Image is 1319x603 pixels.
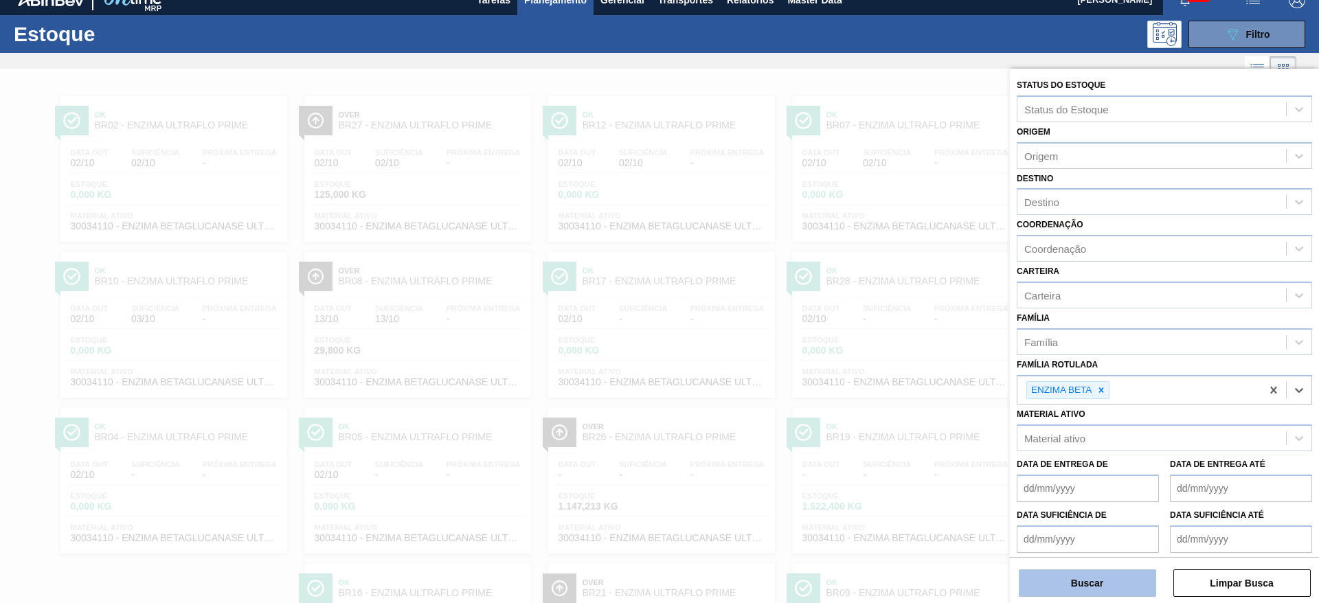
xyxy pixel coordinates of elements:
[1270,56,1296,82] div: Visão em Cards
[1017,510,1107,520] label: Data suficiência de
[1017,220,1083,229] label: Coordenação
[1170,459,1265,469] label: Data de Entrega até
[14,26,219,42] h1: Estoque
[1170,525,1312,553] input: dd/mm/yyyy
[1017,525,1159,553] input: dd/mm/yyyy
[1170,510,1264,520] label: Data suficiência até
[1017,266,1059,276] label: Carteira
[1024,150,1058,161] div: Origem
[1188,21,1305,48] button: Filtro
[1017,475,1159,502] input: dd/mm/yyyy
[1024,289,1061,301] div: Carteira
[1017,127,1050,137] label: Origem
[1017,313,1050,323] label: Família
[1024,336,1058,348] div: Família
[1017,409,1085,419] label: Material ativo
[1017,174,1053,183] label: Destino
[1024,103,1109,115] div: Status do Estoque
[1024,243,1086,255] div: Coordenação
[1024,196,1059,208] div: Destino
[1027,382,1094,399] div: ENZIMA BETA
[1147,21,1182,48] div: Pogramando: nenhum usuário selecionado
[1246,29,1270,40] span: Filtro
[1017,80,1105,90] label: Status do Estoque
[1024,433,1085,444] div: Material ativo
[1170,475,1312,502] input: dd/mm/yyyy
[1017,459,1108,469] label: Data de Entrega de
[1245,56,1270,82] div: Visão em Lista
[1017,360,1098,369] label: Família Rotulada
